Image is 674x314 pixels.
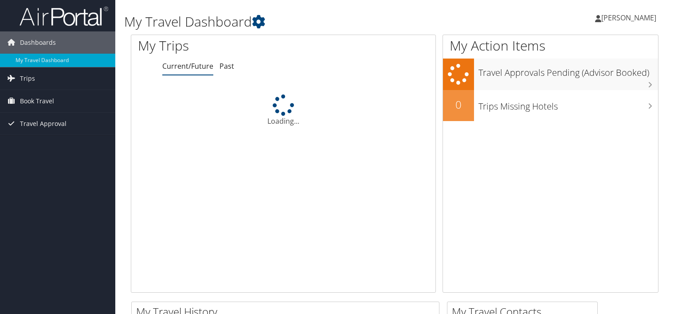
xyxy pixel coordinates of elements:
span: [PERSON_NAME] [601,13,656,23]
img: airportal-logo.png [20,6,108,27]
span: Trips [20,67,35,90]
span: Travel Approval [20,113,67,135]
span: Dashboards [20,31,56,54]
a: Travel Approvals Pending (Advisor Booked) [443,59,658,90]
span: Book Travel [20,90,54,112]
div: Loading... [131,94,435,126]
a: [PERSON_NAME] [595,4,665,31]
h1: My Action Items [443,36,658,55]
a: Past [219,61,234,71]
h3: Travel Approvals Pending (Advisor Booked) [478,62,658,79]
h3: Trips Missing Hotels [478,96,658,113]
h2: 0 [443,97,474,112]
h1: My Travel Dashboard [124,12,485,31]
a: Current/Future [162,61,213,71]
h1: My Trips [138,36,302,55]
a: 0Trips Missing Hotels [443,90,658,121]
